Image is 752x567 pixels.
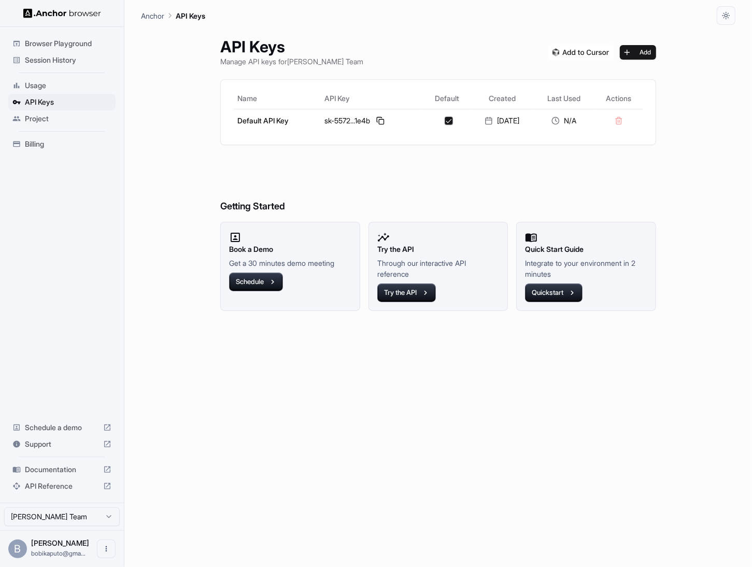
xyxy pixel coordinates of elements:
[8,436,116,452] div: Support
[141,10,205,21] nav: breadcrumb
[25,38,111,49] span: Browser Playground
[324,115,419,127] div: sk-5572...1e4b
[548,45,614,60] img: Add anchorbrowser MCP server to Cursor
[377,283,436,302] button: Try the API
[31,549,86,557] span: bobikaputo@gmail.com
[620,45,656,60] button: Add
[377,258,500,279] p: Through our interactive API reference
[25,422,99,433] span: Schedule a demo
[25,139,111,149] span: Billing
[8,110,116,127] div: Project
[537,116,590,126] div: N/A
[229,244,351,255] h2: Book a Demo
[229,258,351,268] p: Get a 30 minutes demo meeting
[233,109,320,132] td: Default API Key
[377,244,500,255] h2: Try the API
[525,283,583,302] button: Quickstart
[176,10,205,21] p: API Keys
[374,115,387,127] button: Copy API key
[8,419,116,436] div: Schedule a demo
[233,88,320,109] th: Name
[23,8,101,18] img: Anchor Logo
[471,88,533,109] th: Created
[25,114,111,124] span: Project
[25,80,111,91] span: Usage
[533,88,594,109] th: Last Used
[31,538,89,547] span: Bobi Kaputo
[8,77,116,94] div: Usage
[229,273,283,291] button: Schedule
[25,97,111,107] span: API Keys
[8,540,27,558] div: B
[8,478,116,494] div: API Reference
[525,244,647,255] h2: Quick Start Guide
[8,52,116,68] div: Session History
[25,481,99,491] span: API Reference
[25,439,99,449] span: Support
[594,88,643,109] th: Actions
[525,258,647,279] p: Integrate to your environment in 2 minutes
[97,540,116,558] button: Open menu
[423,88,471,109] th: Default
[141,10,164,21] p: Anchor
[220,158,656,214] h6: Getting Started
[8,136,116,152] div: Billing
[8,35,116,52] div: Browser Playground
[475,116,529,126] div: [DATE]
[8,94,116,110] div: API Keys
[220,37,363,56] h1: API Keys
[220,56,363,67] p: Manage API keys for [PERSON_NAME] Team
[320,88,423,109] th: API Key
[25,55,111,65] span: Session History
[25,464,99,475] span: Documentation
[8,461,116,478] div: Documentation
